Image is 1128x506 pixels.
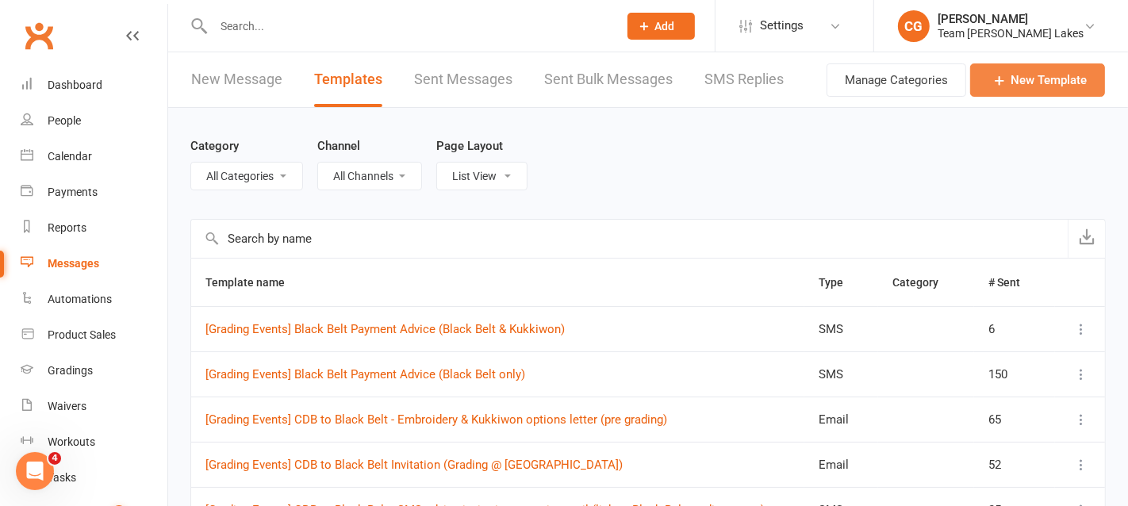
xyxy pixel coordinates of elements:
[191,220,1068,258] input: Search by name
[48,257,99,270] div: Messages
[317,136,360,155] label: Channel
[988,273,1038,292] button: # Sent
[970,63,1105,97] a: New Template
[48,471,76,484] div: Tasks
[627,13,695,40] button: Add
[21,174,167,210] a: Payments
[819,276,861,289] span: Type
[804,442,878,487] td: Email
[827,63,966,97] button: Manage Categories
[21,282,167,317] a: Automations
[21,317,167,353] a: Product Sales
[938,26,1084,40] div: Team [PERSON_NAME] Lakes
[819,273,861,292] button: Type
[655,20,675,33] span: Add
[205,412,667,427] a: [Grading Events] CDB to Black Belt - Embroidery & Kukkiwon options letter (pre grading)
[21,389,167,424] a: Waivers
[48,400,86,412] div: Waivers
[48,293,112,305] div: Automations
[988,276,1038,289] span: # Sent
[21,103,167,139] a: People
[48,364,93,377] div: Gradings
[48,452,61,465] span: 4
[19,16,59,56] a: Clubworx
[938,12,1084,26] div: [PERSON_NAME]
[892,276,956,289] span: Category
[804,306,878,351] td: SMS
[21,353,167,389] a: Gradings
[48,114,81,127] div: People
[988,458,1041,472] div: 52
[205,367,525,381] a: [Grading Events] Black Belt Payment Advice (Black Belt only)
[804,397,878,442] td: Email
[205,276,302,289] span: Template name
[760,8,804,44] span: Settings
[804,351,878,397] td: SMS
[190,136,239,155] label: Category
[314,52,382,107] a: Templates
[21,210,167,246] a: Reports
[48,150,92,163] div: Calendar
[21,460,167,496] a: Tasks
[988,413,1041,427] div: 65
[436,136,503,155] label: Page Layout
[988,323,1041,336] div: 6
[21,246,167,282] a: Messages
[892,273,956,292] button: Category
[48,186,98,198] div: Payments
[205,273,302,292] button: Template name
[48,328,116,341] div: Product Sales
[414,52,512,107] a: Sent Messages
[209,15,607,37] input: Search...
[21,424,167,460] a: Workouts
[205,322,565,336] a: [Grading Events] Black Belt Payment Advice (Black Belt & Kukkiwon)
[48,79,102,91] div: Dashboard
[191,52,282,107] a: New Message
[21,67,167,103] a: Dashboard
[48,435,95,448] div: Workouts
[898,10,930,42] div: CG
[205,458,623,472] a: [Grading Events] CDB to Black Belt Invitation (Grading @ [GEOGRAPHIC_DATA])
[48,221,86,234] div: Reports
[544,52,673,107] a: Sent Bulk Messages
[16,452,54,490] iframe: Intercom live chat
[988,368,1041,381] div: 150
[704,52,784,107] a: SMS Replies
[21,139,167,174] a: Calendar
